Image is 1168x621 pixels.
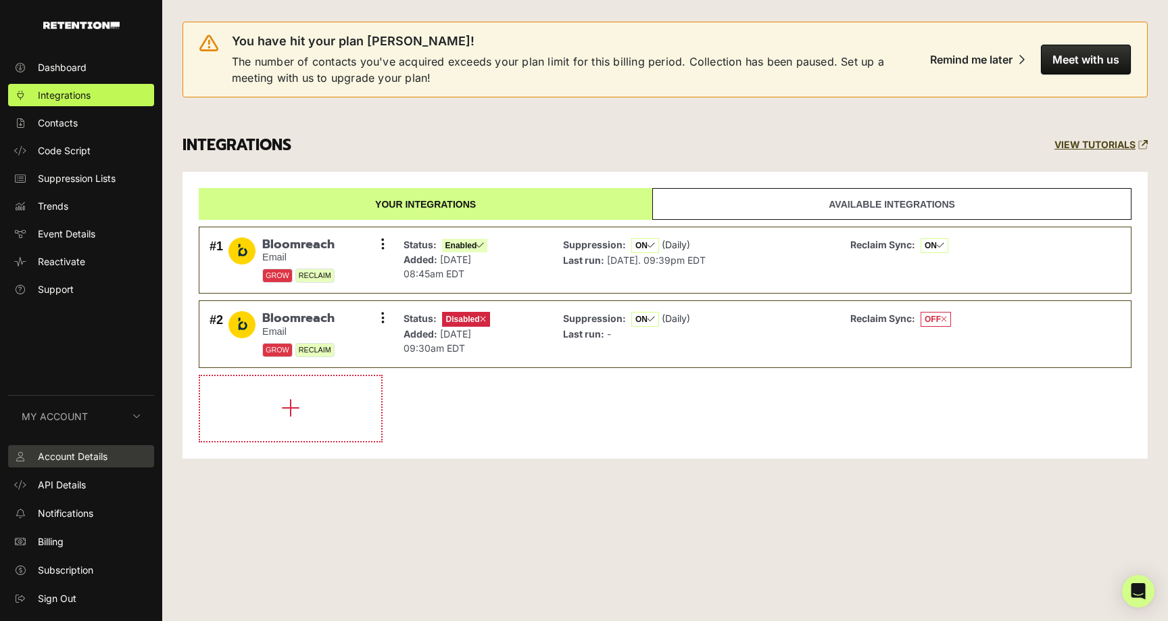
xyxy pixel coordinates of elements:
[38,60,87,74] span: Dashboard
[921,312,951,327] span: OFF
[38,227,95,241] span: Event Details
[631,312,659,327] span: ON
[38,506,93,520] span: Notifications
[921,238,948,253] span: ON
[8,396,154,437] button: My Account
[631,238,659,253] span: ON
[38,199,68,213] span: Trends
[607,328,611,340] span: -
[262,269,293,283] span: GROW
[228,237,255,264] img: Bloomreach
[38,116,78,130] span: Contacts
[930,53,1013,66] div: Remind me later
[404,254,471,279] span: [DATE] 08:45am EDT
[38,534,64,549] span: Billing
[262,326,335,338] small: Email
[442,239,488,252] span: Enabled
[563,239,626,250] strong: Suppression:
[850,239,915,250] strong: Reclaim Sync:
[262,237,335,252] span: Bloomreach
[262,311,335,326] span: Bloomreach
[295,343,335,357] span: RECLAIM
[563,254,604,266] strong: Last run:
[232,53,908,86] span: The number of contacts you've acquired exceeds your plan limit for this billing period. Collectio...
[1041,45,1131,74] button: Meet with us
[8,530,154,553] a: Billing
[38,282,74,296] span: Support
[8,502,154,524] a: Notifications
[182,136,291,155] h3: INTEGRATIONS
[210,237,223,283] div: #1
[38,478,86,492] span: API Details
[38,88,91,102] span: Integrations
[210,311,223,357] div: #2
[404,254,437,265] strong: Added:
[919,45,1036,74] button: Remind me later
[262,343,293,357] span: GROW
[563,328,604,340] strong: Last run:
[8,559,154,581] a: Subscription
[8,587,154,609] a: Sign Out
[8,278,154,300] a: Support
[404,239,437,250] strong: Status:
[850,313,915,324] strong: Reclaim Sync:
[8,112,154,134] a: Contacts
[442,312,490,327] span: Disabled
[8,445,154,467] a: Account Details
[652,188,1131,220] a: Available integrations
[8,474,154,496] a: API Details
[43,22,120,29] img: Retention.com
[262,252,335,263] small: Email
[8,195,154,217] a: Trends
[38,143,91,158] span: Code Script
[8,167,154,189] a: Suppression Lists
[38,591,76,605] span: Sign Out
[662,313,690,324] span: (Daily)
[295,269,335,283] span: RECLAIM
[662,239,690,250] span: (Daily)
[8,223,154,245] a: Event Details
[228,311,255,338] img: Bloomreach
[404,328,437,340] strong: Added:
[38,171,116,185] span: Suppression Lists
[1054,139,1148,151] a: VIEW TUTORIALS
[199,188,652,220] a: Your integrations
[232,33,474,49] span: You have hit your plan [PERSON_NAME]!
[38,563,93,577] span: Subscription
[38,254,85,269] span: Reactivate
[404,313,437,324] strong: Status:
[607,254,706,266] span: [DATE]. 09:39pm EDT
[8,250,154,273] a: Reactivate
[563,313,626,324] strong: Suppression:
[38,449,107,463] span: Account Details
[22,409,88,423] span: My Account
[8,56,154,78] a: Dashboard
[1122,575,1154,607] div: Open Intercom Messenger
[8,139,154,162] a: Code Script
[8,84,154,106] a: Integrations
